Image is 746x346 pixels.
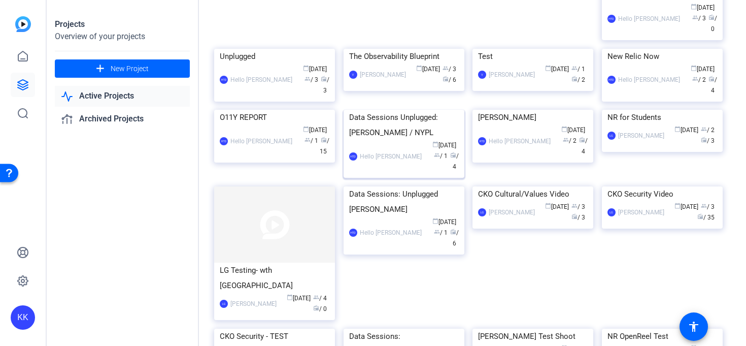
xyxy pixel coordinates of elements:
[303,66,327,73] span: [DATE]
[220,300,228,308] div: LG
[545,203,569,210] span: [DATE]
[674,127,698,134] span: [DATE]
[571,65,578,71] span: group
[571,66,585,73] span: / 1
[692,76,706,83] span: / 2
[563,137,569,143] span: group
[220,49,329,64] div: Unplugged
[691,66,715,73] span: [DATE]
[416,66,440,73] span: [DATE]
[220,263,329,293] div: LG Testing- wth [GEOGRAPHIC_DATA]
[607,186,717,202] div: CKO Security Video
[571,203,578,209] span: group
[230,299,277,309] div: [PERSON_NAME]
[349,49,459,64] div: The Observability Blueprint
[432,218,438,224] span: calendar_today
[607,76,616,84] div: HTD
[230,136,292,146] div: Hello [PERSON_NAME]
[618,131,664,141] div: [PERSON_NAME]
[443,65,449,71] span: group
[545,66,569,73] span: [DATE]
[701,137,707,143] span: radio
[688,321,700,333] mat-icon: accessibility
[443,66,456,73] span: / 3
[701,203,707,209] span: group
[55,18,190,30] div: Projects
[450,229,459,247] span: / 6
[607,208,616,216] div: LG
[432,218,456,226] span: [DATE]
[691,65,697,71] span: calendar_today
[434,229,448,236] span: / 1
[545,65,551,71] span: calendar_today
[697,213,703,219] span: radio
[304,76,311,82] span: group
[55,109,190,130] a: Archived Projects
[708,76,717,94] span: / 4
[579,137,588,155] span: / 4
[360,70,406,80] div: [PERSON_NAME]
[692,15,706,22] span: / 3
[303,126,309,132] span: calendar_today
[697,214,715,221] span: / 35
[321,137,327,143] span: radio
[674,126,681,132] span: calendar_today
[313,305,327,312] span: / 0
[304,76,318,83] span: / 3
[55,30,190,43] div: Overview of your projects
[478,71,486,79] div: V
[360,228,422,238] div: Hello [PERSON_NAME]
[674,203,681,209] span: calendar_today
[478,137,486,145] div: HTD
[618,75,680,85] div: Hello [PERSON_NAME]
[321,76,327,82] span: radio
[432,142,456,149] span: [DATE]
[478,208,486,216] div: LG
[220,137,228,145] div: HTD
[571,76,578,82] span: radio
[55,59,190,78] button: New Project
[443,76,449,82] span: radio
[701,203,715,210] span: / 3
[478,110,588,125] div: [PERSON_NAME]
[287,294,293,300] span: calendar_today
[313,294,319,300] span: group
[545,203,551,209] span: calendar_today
[692,14,698,20] span: group
[450,152,459,170] span: / 4
[607,329,717,344] div: NR OpenReel Test
[349,229,357,237] div: HTD
[618,207,664,217] div: [PERSON_NAME]
[303,65,309,71] span: calendar_today
[349,110,459,140] div: Data Sessions Unplugged: [PERSON_NAME] / NYPL
[489,70,535,80] div: [PERSON_NAME]
[349,71,357,79] div: V
[432,141,438,147] span: calendar_today
[443,76,456,83] span: / 6
[450,152,456,158] span: radio
[303,127,327,134] span: [DATE]
[618,14,680,24] div: Hello [PERSON_NAME]
[561,126,567,132] span: calendar_today
[220,110,329,125] div: O11Y REPORT
[607,110,717,125] div: NR for Students
[708,15,717,33] span: / 0
[434,152,448,160] span: / 1
[579,137,585,143] span: radio
[416,65,422,71] span: calendar_today
[349,152,357,161] div: HTD
[313,305,319,311] span: radio
[692,76,698,82] span: group
[11,305,35,330] div: KK
[607,49,717,64] div: New Relic Now
[321,76,329,94] span: / 3
[230,75,292,85] div: Hello [PERSON_NAME]
[287,295,311,302] span: [DATE]
[15,16,31,32] img: blue-gradient.svg
[55,86,190,107] a: Active Projects
[434,229,440,235] span: group
[571,214,585,221] span: / 3
[571,213,578,219] span: radio
[701,127,715,134] span: / 2
[701,126,707,132] span: group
